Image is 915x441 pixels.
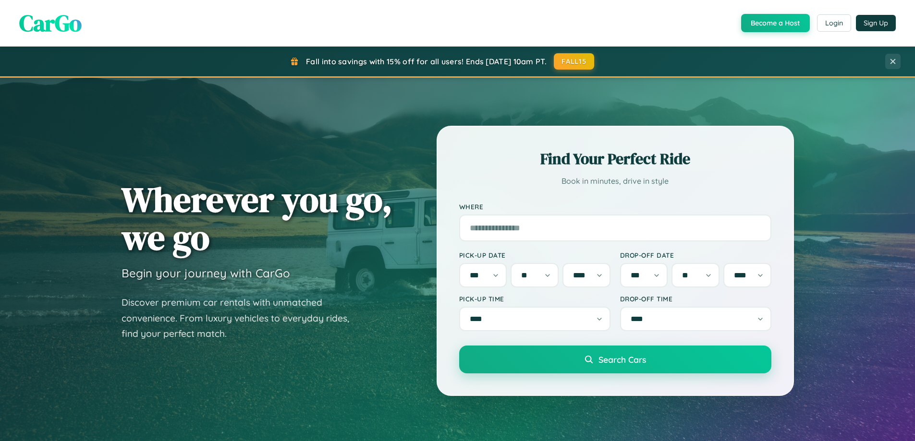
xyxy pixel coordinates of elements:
p: Book in minutes, drive in style [459,174,771,188]
button: Sign Up [856,15,896,31]
h2: Find Your Perfect Ride [459,148,771,169]
span: CarGo [19,7,82,39]
button: Become a Host [741,14,810,32]
span: Search Cars [598,354,646,365]
p: Discover premium car rentals with unmatched convenience. From luxury vehicles to everyday rides, ... [122,295,362,342]
label: Where [459,203,771,211]
label: Drop-off Date [620,251,771,259]
label: Pick-up Date [459,251,610,259]
span: Fall into savings with 15% off for all users! Ends [DATE] 10am PT. [306,57,547,66]
label: Drop-off Time [620,295,771,303]
button: Login [817,14,851,32]
button: FALL15 [554,53,594,70]
button: Search Cars [459,346,771,373]
h1: Wherever you go, we go [122,180,392,256]
label: Pick-up Time [459,295,610,303]
h3: Begin your journey with CarGo [122,266,290,280]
